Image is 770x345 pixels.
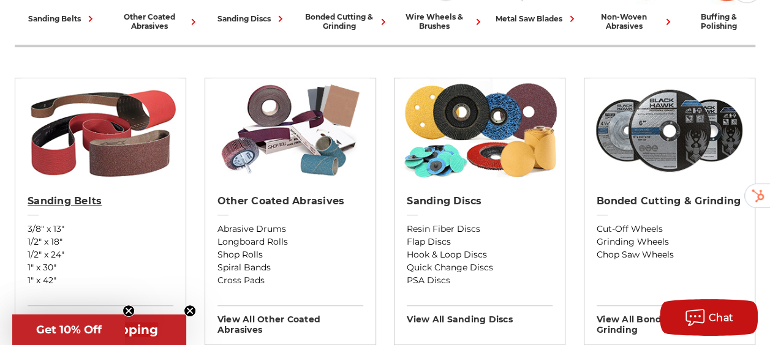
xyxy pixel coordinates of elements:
[123,305,135,317] button: Close teaser
[211,78,369,182] img: Other Coated Abrasives
[399,12,485,31] div: wire wheels & brushes
[597,305,742,335] h3: View All bonded cutting & grinding
[28,261,173,274] a: 1" x 30"
[589,12,674,31] div: non-woven abrasives
[597,236,742,248] a: Grinding Wheels
[407,274,553,287] a: PSA Discs
[21,78,180,182] img: Sanding Belts
[28,248,173,261] a: 1/2" x 24"
[407,261,553,274] a: Quick Change Discs
[217,12,287,25] div: sanding discs
[407,305,553,325] h3: View All sanding discs
[12,314,125,345] div: Get 10% OffClose teaser
[597,223,742,236] a: Cut-Off Wheels
[217,305,363,335] h3: View All other coated abrasives
[115,12,200,31] div: other coated abrasives
[12,314,186,345] div: Get Free ShippingClose teaser
[660,299,758,336] button: Chat
[217,236,363,248] a: Longboard Rolls
[407,223,553,236] a: Resin Fiber Discs
[28,12,97,25] div: sanding belts
[496,12,578,25] div: metal saw blades
[217,261,363,274] a: Spiral Bands
[684,12,769,31] div: buffing & polishing
[590,78,749,182] img: Bonded Cutting & Grinding
[304,12,390,31] div: bonded cutting & grinding
[28,236,173,248] a: 1/2" x 18"
[28,195,173,207] h2: Sanding Belts
[407,248,553,261] a: Hook & Loop Discs
[217,195,363,207] h2: Other Coated Abrasives
[407,195,553,207] h2: Sanding Discs
[217,223,363,236] a: Abrasive Drums
[597,195,742,207] h2: Bonded Cutting & Grinding
[217,248,363,261] a: Shop Rolls
[28,305,173,325] h3: View All sanding belts
[28,223,173,236] a: 3/8" x 13"
[28,274,173,287] a: 1" x 42"
[709,312,734,324] span: Chat
[36,323,102,336] span: Get 10% Off
[401,78,559,182] img: Sanding Discs
[407,236,553,248] a: Flap Discs
[217,274,363,287] a: Cross Pads
[597,248,742,261] a: Chop Saw Wheels
[184,305,196,317] button: Close teaser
